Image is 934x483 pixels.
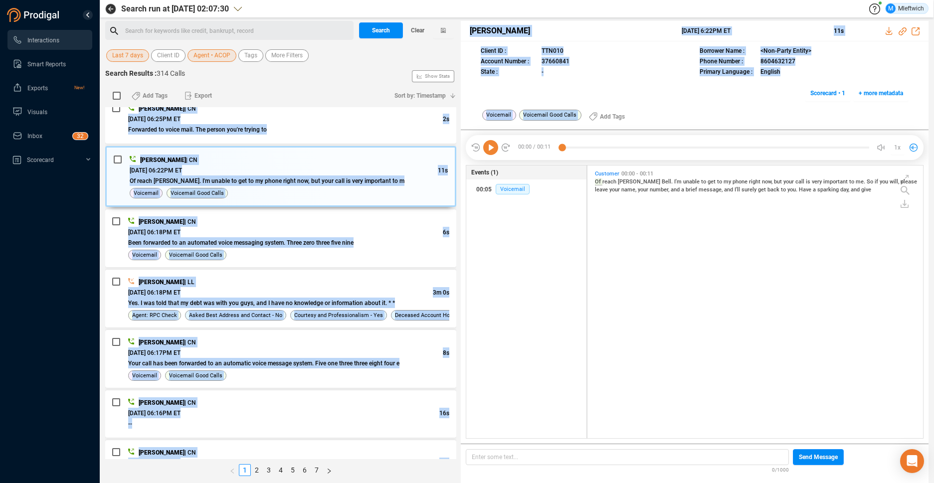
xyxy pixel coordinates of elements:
[861,186,871,193] span: give
[263,465,274,476] a: 3
[128,289,181,296] span: [DATE] 06:18PM ET
[810,85,845,101] span: Scorecard • 1
[619,170,655,177] span: 00:00 - 00:11
[226,464,239,476] li: Previous Page
[602,178,618,185] span: reach
[681,186,686,193] span: a
[443,116,449,123] span: 2s
[263,464,275,476] li: 3
[481,57,537,67] span: Account Number :
[851,186,861,193] span: and
[767,186,781,193] span: back
[140,157,186,163] span: [PERSON_NAME]
[12,102,84,122] a: Visuals
[238,49,263,62] button: Tags
[471,168,498,177] span: Events (1)
[542,57,569,67] span: 37660841
[151,49,186,62] button: Client ID
[700,46,755,57] span: Borrower Name :
[813,186,817,193] span: a
[795,178,806,185] span: call
[481,67,537,78] span: State :
[311,464,323,476] li: 7
[139,105,185,112] span: [PERSON_NAME]
[793,449,844,465] button: Send Message
[618,178,662,185] span: [PERSON_NAME]
[143,88,168,104] span: Add Tags
[12,126,84,146] a: Inbox
[128,300,395,307] span: Yes. I was told that my debt was with you guys, and I have no knowledge or information about it. * *
[105,209,456,267] div: [PERSON_NAME]| CN[DATE] 06:18PM ET6sBeen forwarded to an automated voice messaging system. Three ...
[7,8,62,22] img: prodigal-logo
[724,178,733,185] span: my
[157,69,185,77] span: 314 Calls
[708,178,717,185] span: get
[27,109,47,116] span: Visuals
[856,178,867,185] span: me.
[439,410,449,417] span: 16s
[760,46,811,57] span: <Non-Party Entity>
[700,67,755,78] span: Primary Language :
[7,30,92,50] li: Interactions
[105,390,456,438] div: [PERSON_NAME]| CN[DATE] 06:16PM ET16s--
[840,186,851,193] span: day,
[134,188,159,198] span: Voicemail
[179,88,218,104] button: Export
[226,464,239,476] button: left
[130,177,404,184] span: Of reach [PERSON_NAME]. I'm unable to get to my phone right now, but your call is very important ...
[132,250,157,260] span: Voicemail
[185,279,194,286] span: | LL
[157,49,180,62] span: Client ID
[112,49,143,62] span: Last 7 days
[476,181,492,197] div: 00:05
[326,468,332,474] span: right
[275,464,287,476] li: 4
[299,464,311,476] li: 6
[592,168,923,437] div: grid
[185,339,196,346] span: | CN
[395,311,507,320] span: Deceased Account Holder: LastResult not DE
[12,54,84,74] a: Smart Reports
[823,178,849,185] span: important
[880,178,890,185] span: you
[595,170,619,177] span: Customer
[128,360,399,367] span: Your call has been forwarded to an automatic voice message system. Five one three three eight four e
[185,105,196,112] span: | CN
[77,133,80,143] p: 3
[105,146,456,207] div: [PERSON_NAME]| CN[DATE] 06:22PM ET11sOf reach [PERSON_NAME]. I'm unable to get to my phone right ...
[733,178,749,185] span: phone
[121,3,229,15] span: Search run at [DATE] 02:07:30
[187,49,236,62] button: Agent • ACOP
[481,46,537,57] span: Client ID :
[126,88,174,104] button: Add Tags
[372,22,390,38] span: Search
[700,57,755,67] span: Phone Number :
[671,186,681,193] span: and
[859,85,903,101] span: + more metadata
[139,339,185,346] span: [PERSON_NAME]
[724,186,735,193] span: and
[359,22,403,38] button: Search
[394,88,446,104] span: Sort by: Timestamp
[683,178,701,185] span: unable
[299,465,310,476] a: 6
[139,449,185,456] span: [PERSON_NAME]
[244,49,257,62] span: Tags
[438,167,448,174] span: 11s
[139,399,185,406] span: [PERSON_NAME]
[674,178,683,185] span: I'm
[638,186,650,193] span: your
[749,178,762,185] span: right
[758,186,767,193] span: get
[600,109,625,125] span: Add Tags
[682,26,822,35] span: [DATE] 6:22PM ET
[132,311,177,320] span: Agent: RPC Check
[875,178,880,185] span: if
[189,311,282,320] span: Asked Best Address and Contact - No
[139,218,185,225] span: [PERSON_NAME]
[128,126,267,133] span: Forwarded to voice mail. The person you're trying to
[799,186,813,193] span: Have
[867,178,875,185] span: So
[169,250,222,260] span: Voicemail Good Calls
[194,88,212,104] span: Export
